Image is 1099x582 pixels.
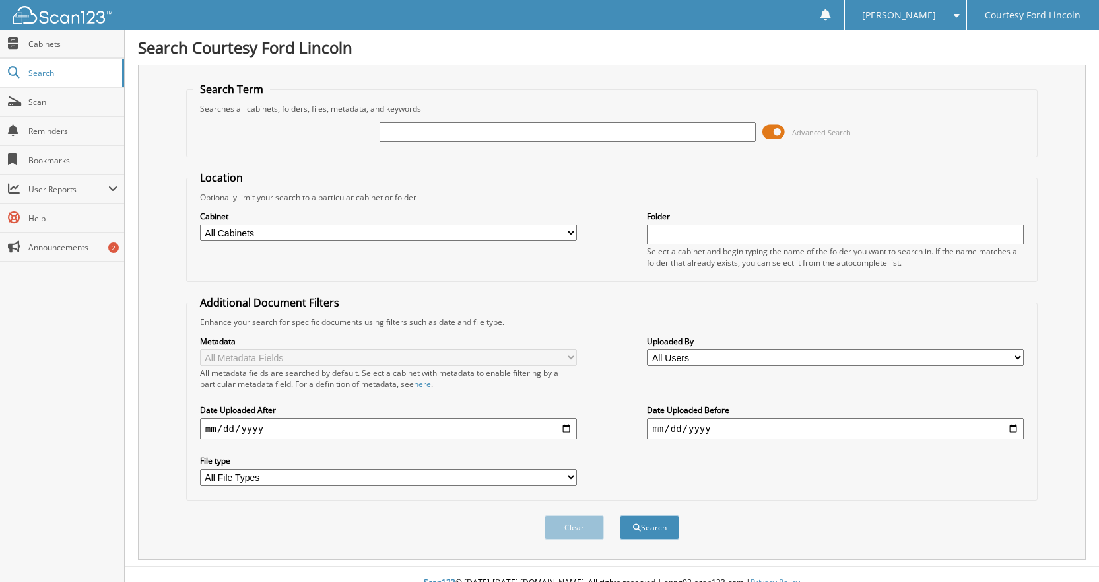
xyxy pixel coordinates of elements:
label: Metadata [200,336,577,347]
legend: Additional Document Filters [193,295,346,310]
button: Search [620,515,679,540]
label: Folder [647,211,1024,222]
span: Help [28,213,117,224]
legend: Location [193,170,250,185]
span: Cabinets [28,38,117,50]
label: File type [200,455,577,466]
span: Scan [28,96,117,108]
span: Courtesy Ford Lincoln [985,11,1081,19]
div: Optionally limit your search to a particular cabinet or folder [193,192,1030,203]
input: start [200,418,577,439]
span: User Reports [28,184,108,195]
div: Select a cabinet and begin typing the name of the folder you want to search in. If the name match... [647,246,1024,268]
label: Date Uploaded After [200,404,577,416]
input: end [647,418,1024,439]
legend: Search Term [193,82,270,96]
span: Advanced Search [792,127,851,137]
span: Reminders [28,126,117,137]
span: Bookmarks [28,155,117,166]
div: 2 [108,242,119,253]
button: Clear [545,515,604,540]
label: Date Uploaded Before [647,404,1024,416]
label: Uploaded By [647,336,1024,347]
a: here [414,379,431,390]
div: All metadata fields are searched by default. Select a cabinet with metadata to enable filtering b... [200,367,577,390]
img: scan123-logo-white.svg [13,6,112,24]
label: Cabinet [200,211,577,222]
div: Enhance your search for specific documents using filters such as date and file type. [193,316,1030,328]
div: Searches all cabinets, folders, files, metadata, and keywords [193,103,1030,114]
h1: Search Courtesy Ford Lincoln [138,36,1086,58]
span: Announcements [28,242,117,253]
span: [PERSON_NAME] [862,11,936,19]
span: Search [28,67,116,79]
